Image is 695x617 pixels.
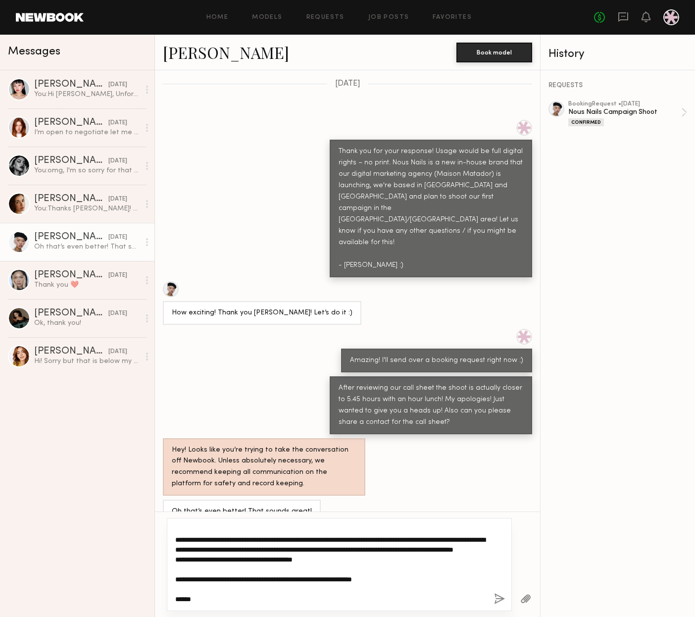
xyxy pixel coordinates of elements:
[548,82,687,89] div: REQUESTS
[108,80,127,90] div: [DATE]
[34,232,108,242] div: [PERSON_NAME]
[568,107,681,117] div: Nous Nails Campaign Shoot
[34,280,140,290] div: Thank you ❤️
[108,156,127,166] div: [DATE]
[568,101,681,107] div: booking Request • [DATE]
[568,118,604,126] div: Confirmed
[252,14,282,21] a: Models
[368,14,409,21] a: Job Posts
[34,80,108,90] div: [PERSON_NAME]
[34,318,140,328] div: Ok, thank you!
[34,347,108,357] div: [PERSON_NAME]
[34,90,140,99] div: You: Hi [PERSON_NAME], Unfortunately my team have already booked a local based LA talent. We woul...
[548,49,687,60] div: History
[34,270,108,280] div: [PERSON_NAME]
[34,166,140,175] div: You: omg, I'm so sorry for that error, let me edit it :)
[8,46,60,57] span: Messages
[34,204,140,213] div: You: Thanks [PERSON_NAME]! We will definitely reach out for the next shoot :) We would love to wo...
[306,14,345,21] a: Requests
[108,195,127,204] div: [DATE]
[108,309,127,318] div: [DATE]
[108,271,127,280] div: [DATE]
[108,118,127,128] div: [DATE]
[350,355,523,366] div: Amazing! I'll send over a booking request right now :)
[172,308,352,319] div: How exciting! Thank you [PERSON_NAME]! Let’s do it :)
[34,308,108,318] div: [PERSON_NAME]
[108,347,127,357] div: [DATE]
[456,43,532,62] button: Book model
[206,14,229,21] a: Home
[172,445,356,490] div: Hey! Looks like you’re trying to take the conversation off Newbook. Unless absolutely necessary, ...
[433,14,472,21] a: Favorites
[34,118,108,128] div: [PERSON_NAME]
[34,156,108,166] div: [PERSON_NAME]
[108,233,127,242] div: [DATE]
[339,383,523,428] div: After reviewing our call sheet the shoot is actually closer to 5.45 hours with an hour lunch! My ...
[568,101,687,126] a: bookingRequest •[DATE]Nous Nails Campaign ShootConfirmed
[34,357,140,366] div: Hi! Sorry but that is below my rate.
[339,146,523,271] div: Thank you for your response! Usage would be full digital rights – no print. Nous Nails is a new i...
[34,242,140,252] div: Oh that’s even better! That sounds great! [EMAIL_ADDRESS][DOMAIN_NAME] 7605534916 Sizes: 32-24-33...
[34,194,108,204] div: [PERSON_NAME]
[335,80,360,88] span: [DATE]
[163,42,289,63] a: [PERSON_NAME]
[34,128,140,137] div: I’m open to negotiate let me know :)
[456,48,532,56] a: Book model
